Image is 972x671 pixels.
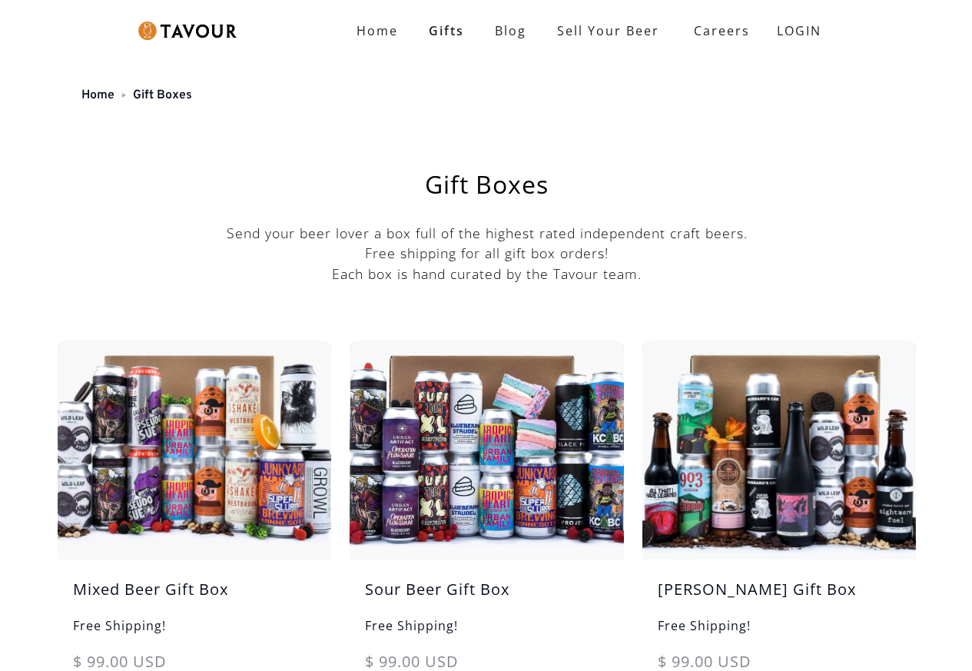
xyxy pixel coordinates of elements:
[675,9,761,52] a: Careers
[81,88,114,103] a: Home
[350,616,623,650] h6: Free Shipping!
[761,15,837,46] a: LOGIN
[58,616,331,650] h6: Free Shipping!
[694,15,750,46] strong: Careers
[341,15,413,46] a: Home
[413,15,479,46] a: Gifts
[58,223,916,284] p: Send your beer lover a box full of the highest rated independent craft beers. Free shipping for a...
[542,15,675,46] a: Sell Your Beer
[58,578,331,616] h5: Mixed Beer Gift Box
[479,15,542,46] a: Blog
[357,22,398,39] strong: Home
[133,88,192,103] a: Gift Boxes
[96,172,877,197] h1: Gift Boxes
[350,578,623,616] h5: Sour Beer Gift Box
[642,616,916,650] h6: Free Shipping!
[642,578,916,616] h5: [PERSON_NAME] Gift Box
